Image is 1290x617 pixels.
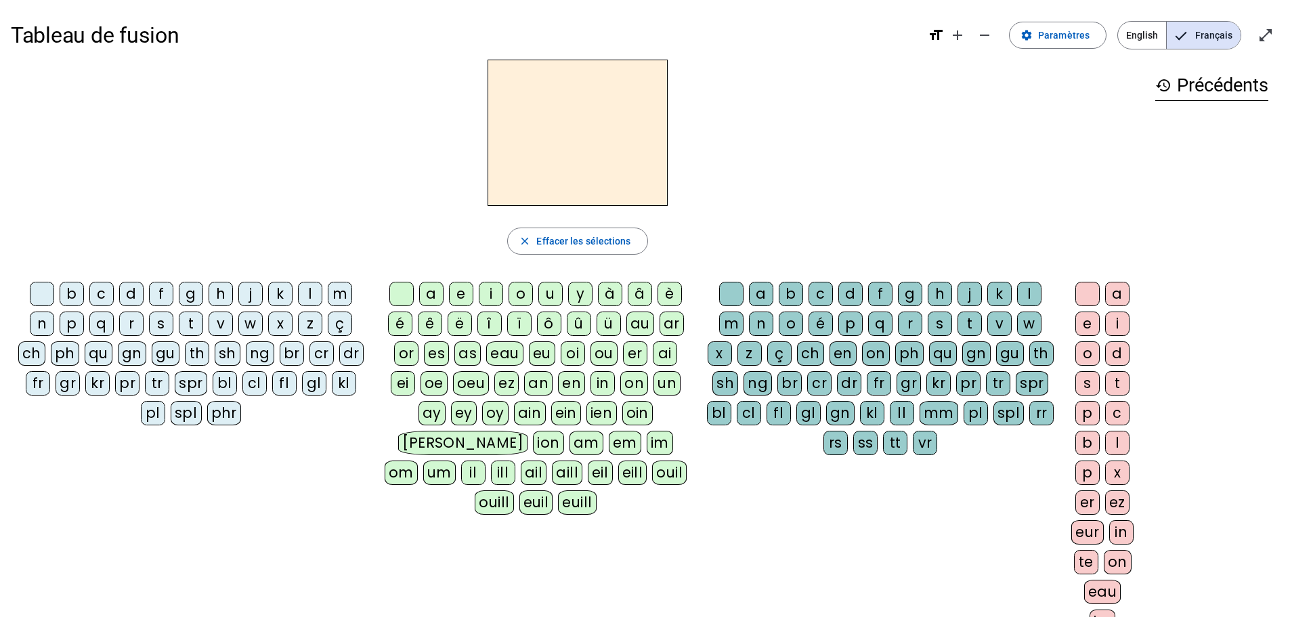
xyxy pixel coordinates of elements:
div: i [479,282,503,306]
div: pl [141,401,165,425]
div: ss [853,431,878,455]
div: pl [964,401,988,425]
div: gu [152,341,179,366]
div: rr [1029,401,1054,425]
div: aill [552,461,582,485]
div: ey [451,401,477,425]
div: im [647,431,673,455]
div: er [623,341,647,366]
div: s [1075,371,1100,396]
div: rs [823,431,848,455]
div: oi [561,341,585,366]
div: e [449,282,473,306]
div: fr [26,371,50,396]
div: d [838,282,863,306]
div: gn [826,401,855,425]
div: p [60,312,84,336]
div: e [1075,312,1100,336]
div: oy [482,401,509,425]
div: ail [521,461,547,485]
div: es [424,341,449,366]
div: m [328,282,352,306]
div: y [568,282,593,306]
div: er [1075,490,1100,515]
div: an [524,371,553,396]
div: em [609,431,641,455]
div: spl [171,401,202,425]
div: ll [890,401,914,425]
div: c [809,282,833,306]
mat-icon: settings [1020,29,1033,41]
div: z [298,312,322,336]
div: cr [807,371,832,396]
div: um [423,461,456,485]
div: h [209,282,233,306]
div: l [298,282,322,306]
span: English [1118,22,1166,49]
div: mm [920,401,958,425]
div: c [89,282,114,306]
div: u [538,282,563,306]
div: l [1017,282,1041,306]
div: fl [272,371,297,396]
div: kr [85,371,110,396]
div: n [749,312,773,336]
mat-icon: format_size [928,27,944,43]
div: tt [883,431,907,455]
div: eur [1071,520,1104,545]
div: ph [895,341,924,366]
div: bl [213,371,237,396]
div: il [461,461,486,485]
div: bl [707,401,731,425]
div: q [868,312,893,336]
div: ï [507,312,532,336]
div: pr [115,371,139,396]
div: x [708,341,732,366]
div: o [1075,341,1100,366]
div: sh [712,371,738,396]
button: Entrer en plein écran [1252,22,1279,49]
div: gl [302,371,326,396]
div: o [779,312,803,336]
div: am [569,431,603,455]
div: à [598,282,622,306]
div: p [838,312,863,336]
div: cl [242,371,267,396]
div: pr [956,371,981,396]
div: m [719,312,744,336]
div: br [777,371,802,396]
div: ë [448,312,472,336]
div: q [89,312,114,336]
div: cl [737,401,761,425]
div: j [958,282,982,306]
div: x [1105,461,1130,485]
div: ill [491,461,515,485]
div: kr [926,371,951,396]
div: en [830,341,857,366]
div: un [653,371,681,396]
h1: Tableau de fusion [11,14,917,57]
div: spl [993,401,1025,425]
div: ien [586,401,617,425]
div: gr [897,371,921,396]
div: fl [767,401,791,425]
div: b [60,282,84,306]
div: n [30,312,54,336]
div: v [209,312,233,336]
div: û [567,312,591,336]
div: th [1029,341,1054,366]
mat-icon: remove [976,27,993,43]
div: j [238,282,263,306]
div: â [628,282,652,306]
div: o [509,282,533,306]
div: ouill [475,490,513,515]
div: tr [145,371,169,396]
button: Effacer les sélections [507,228,647,255]
div: kl [332,371,356,396]
div: dr [339,341,364,366]
div: on [1104,550,1132,574]
div: en [558,371,585,396]
div: t [1105,371,1130,396]
div: k [268,282,293,306]
div: î [477,312,502,336]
